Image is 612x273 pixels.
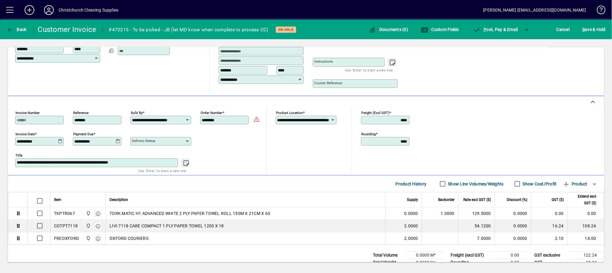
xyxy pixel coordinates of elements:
[84,235,91,242] span: Christchurch Cleaning Supplies Ltd
[370,259,406,266] td: Total Weight
[369,27,408,32] span: Documents (0)
[531,232,567,244] td: 2.10
[448,259,490,266] td: Rounding
[556,25,570,34] span: Cancel
[567,220,604,232] td: 108.24
[131,111,143,115] mat-label: Sold by
[581,24,607,35] button: Save & Hold
[507,196,527,203] span: Discount (%)
[582,25,606,34] span: ave & Hold
[522,181,557,187] label: Show Cost/Profit
[568,252,604,259] td: 122.24
[490,259,526,266] td: 0.00
[495,207,531,220] td: 0.0000
[54,235,79,241] div: FREOXFORD
[484,27,487,32] span: P
[15,132,35,136] mat-label: Invoice date
[571,193,596,206] span: Extend excl GST ($)
[110,223,224,229] span: LIVI 7118 CARE COMPACT 1 PLY PAPER TOWEL 120S X 18
[110,196,128,203] span: Description
[448,252,490,259] td: Freight (excl GST)
[15,153,22,157] mat-label: Title
[406,259,443,266] td: 0.0000 Kg
[568,259,604,266] td: 18.34
[54,223,78,229] div: COTPT7118
[20,5,39,16] button: Add
[470,24,521,35] button: Post, Pay & Email
[552,196,564,203] span: GST ($)
[531,252,568,259] td: GST exclusive
[592,1,604,21] a: Knowledge Base
[39,5,59,16] button: Profile
[582,27,585,32] span: S
[495,232,531,244] td: 0.0000
[421,27,459,32] span: Custom Fields
[84,223,91,229] span: Christchurch Cleaning Supplies Ltd
[495,220,531,232] td: 0.0000
[447,181,504,187] label: Show Line Volumes/Weights
[6,27,27,32] span: Back
[367,24,410,35] button: Documents (0)
[73,132,93,136] mat-label: Payment due
[560,178,590,189] button: Add product line item
[54,196,61,203] span: Item
[567,207,604,220] td: 0.00
[473,27,518,32] span: ost, Pay & Email
[15,111,40,115] mat-label: Invoice number
[438,196,455,203] span: Backorder
[73,111,89,115] mat-label: Reference
[490,252,526,259] td: 0.00
[5,24,28,35] button: Back
[483,5,586,15] div: [PERSON_NAME] [EMAIL_ADDRESS][DOMAIN_NAME]
[59,5,118,15] div: Christchurch Cleaning Supplies
[109,25,268,35] div: #470215 - To be picked - JB (let MD know when complete to process CC)
[110,210,270,216] span: TORK MATIC H1 ADVANCED WHITE 2 PLY PAPER TOWEL ROLL 150M X 21CM X 6S
[278,28,294,32] span: On hold
[462,210,491,216] div: 129.5000
[462,223,491,229] div: 54.1200
[419,24,461,35] button: Custom Fields
[441,210,455,216] span: 1.0000
[38,25,96,34] div: Customer Invoice
[132,139,155,143] mat-label: Delivery status
[139,167,186,174] mat-hint: Use 'Enter' to start a new line
[463,196,491,203] span: Rate excl GST ($)
[54,210,75,216] div: TKPTR067
[406,252,443,259] td: 0.0000 M³
[110,235,148,241] span: OXFORD COURIERS
[462,235,491,241] div: 7.0000
[84,210,91,217] span: Christchurch Cleaning Supplies Ltd
[531,220,567,232] td: 16.24
[567,232,604,244] td: 14.00
[370,252,406,259] td: Total Volume
[407,196,418,203] span: Supply
[555,24,571,35] button: Cancel
[563,179,587,189] span: Product
[531,259,568,266] td: GST
[396,179,427,189] span: Product History
[531,207,567,220] td: 0.00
